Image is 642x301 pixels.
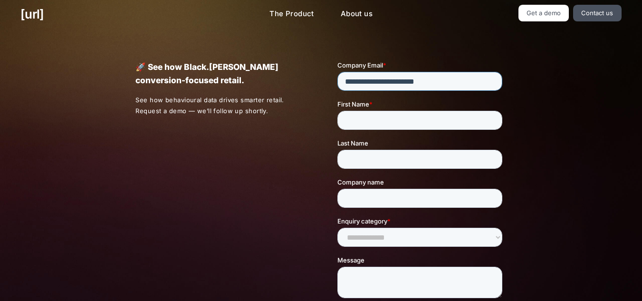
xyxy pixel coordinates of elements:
[333,5,380,23] a: About us
[518,5,569,21] a: Get a demo
[573,5,622,21] a: Contact us
[20,5,44,23] a: [URL]
[135,60,304,87] p: 🚀 See how Black.[PERSON_NAME] conversion-focused retail.
[262,5,322,23] a: The Product
[135,95,305,117] p: See how behavioural data drives smarter retail. Request a demo — we’ll follow up shortly.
